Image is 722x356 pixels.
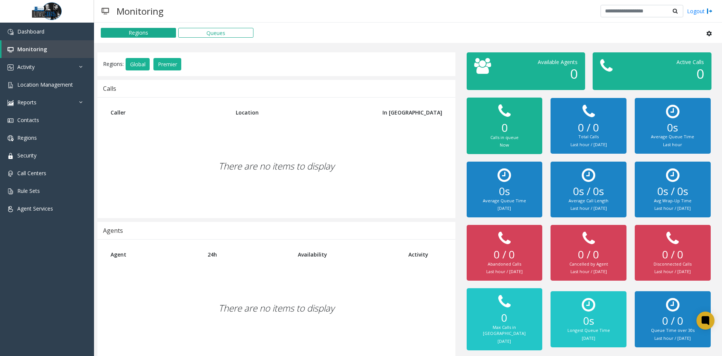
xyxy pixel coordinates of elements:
span: Available Agents [538,58,578,66]
h2: 0s [558,315,619,327]
h2: 0s / 0s [558,185,619,198]
img: 'icon' [8,82,14,88]
th: Availability [292,245,403,264]
span: Monitoring [17,46,47,53]
div: There are no items to display [105,122,448,211]
span: Reports [17,99,36,106]
small: Last hour / [DATE] [570,205,607,211]
h2: 0 / 0 [642,315,703,327]
h2: 0 / 0 [642,248,703,261]
img: 'icon' [8,188,14,194]
span: Agent Services [17,205,53,212]
h3: Monitoring [113,2,167,20]
div: Total Calls [558,134,619,140]
a: Monitoring [2,40,94,58]
button: Global [126,58,150,71]
span: Rule Sets [17,187,40,194]
img: 'icon' [8,206,14,212]
div: Cancelled by Agent [558,261,619,267]
small: [DATE] [498,338,511,344]
div: Average Call Length [558,198,619,204]
div: Calls [103,84,116,93]
a: Logout [687,7,713,15]
th: Activity [403,245,448,264]
button: Regions [101,28,176,38]
small: Last hour / [DATE] [654,269,691,274]
th: In [GEOGRAPHIC_DATA] [363,103,448,122]
small: [DATE] [582,335,595,341]
span: Regions [17,134,37,141]
img: 'icon' [8,171,14,177]
small: Last hour / [DATE] [654,205,691,211]
div: Agents [103,226,123,235]
img: 'icon' [8,118,14,124]
h2: 0 [474,312,535,324]
th: 24h [202,245,293,264]
div: There are no items to display [105,264,448,353]
h2: 0s / 0s [642,185,703,198]
div: Longest Queue Time [558,327,619,334]
span: Regions: [103,60,124,67]
small: Last hour / [DATE] [654,335,691,341]
h2: 0s [474,185,535,198]
small: [DATE] [498,205,511,211]
img: 'icon' [8,47,14,53]
small: Now [500,142,509,148]
th: Caller [105,103,230,122]
div: Abandoned Calls [474,261,535,267]
img: 'icon' [8,29,14,35]
th: Agent [105,245,202,264]
span: Dashboard [17,28,44,35]
th: Location [230,103,363,122]
div: Disconnected Calls [642,261,703,267]
span: Active Calls [676,58,704,66]
h2: 0 / 0 [474,248,535,261]
span: Activity [17,63,35,70]
img: pageIcon [102,2,109,20]
small: Last hour / [DATE] [486,269,523,274]
span: 0 [696,65,704,83]
img: 'icon' [8,135,14,141]
div: Average Queue Time [642,134,703,140]
small: Last hour / [DATE] [570,142,607,147]
h2: 0 [474,121,535,134]
button: Premier [153,58,181,71]
h2: 0s [642,121,703,134]
span: Call Centers [17,170,46,177]
small: Last hour / [DATE] [570,269,607,274]
div: Average Queue Time [474,198,535,204]
div: Max Calls in [GEOGRAPHIC_DATA] [474,324,535,337]
div: Queue Time over 30s [642,327,703,334]
img: 'icon' [8,64,14,70]
h2: 0 / 0 [558,121,619,134]
div: Avg Wrap-Up Time [642,198,703,204]
img: logout [707,7,713,15]
small: Last hour [663,142,682,147]
span: 0 [570,65,578,83]
span: Location Management [17,81,73,88]
span: Security [17,152,36,159]
button: Queues [178,28,253,38]
span: Contacts [17,116,39,124]
div: Calls in queue [474,134,535,141]
img: 'icon' [8,153,14,159]
img: 'icon' [8,100,14,106]
h2: 0 / 0 [558,248,619,261]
